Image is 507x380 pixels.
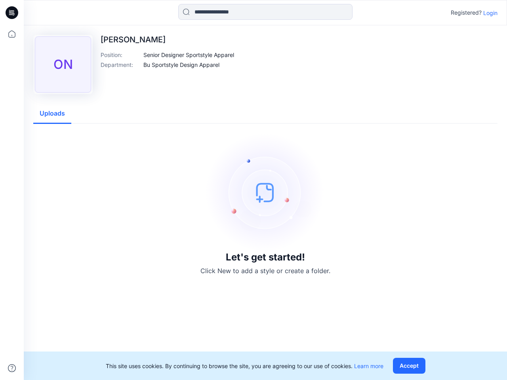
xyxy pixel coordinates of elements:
[101,61,140,69] p: Department :
[226,252,305,263] h3: Let's get started!
[143,51,234,59] p: Senior Designer Sportstyle Apparel
[35,36,91,93] div: ON
[106,362,383,370] p: This site uses cookies. By continuing to browse the site, you are agreeing to our use of cookies.
[101,51,140,59] p: Position :
[451,8,482,17] p: Registered?
[101,35,234,44] p: [PERSON_NAME]
[354,363,383,369] a: Learn more
[393,358,425,374] button: Accept
[206,133,325,252] img: empty-state-image.svg
[33,104,71,124] button: Uploads
[483,9,497,17] p: Login
[200,266,330,275] p: Click New to add a style or create a folder.
[143,61,219,69] p: Bu Sportstyle Design Apparel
